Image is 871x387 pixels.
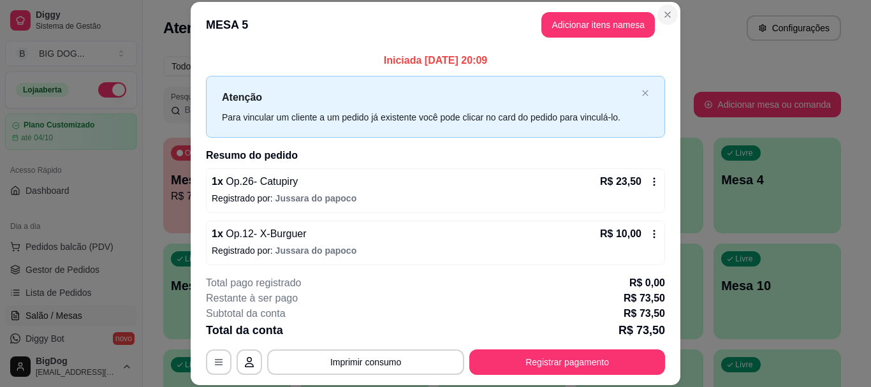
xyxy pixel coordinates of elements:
[624,291,665,306] p: R$ 73,50
[641,89,649,98] button: close
[206,291,298,306] p: Restante à ser pago
[629,275,665,291] p: R$ 0,00
[212,174,298,189] p: 1 x
[206,306,286,321] p: Subtotal da conta
[222,110,636,124] div: Para vincular um cliente a um pedido já existente você pode clicar no card do pedido para vinculá...
[541,12,655,38] button: Adicionar itens namesa
[657,4,678,25] button: Close
[206,321,283,339] p: Total da conta
[600,174,641,189] p: R$ 23,50
[275,245,357,256] span: Jussara do papoco
[212,244,659,257] p: Registrado por:
[223,228,307,239] span: Op.12- X-Burguer
[222,89,636,105] p: Atenção
[618,321,665,339] p: R$ 73,50
[212,192,659,205] p: Registrado por:
[624,306,665,321] p: R$ 73,50
[191,2,680,48] header: MESA 5
[469,349,665,375] button: Registrar pagamento
[212,226,307,242] p: 1 x
[206,148,665,163] h2: Resumo do pedido
[275,193,357,203] span: Jussara do papoco
[206,53,665,68] p: Iniciada [DATE] 20:09
[223,176,298,187] span: Op.26- Catupiry
[267,349,464,375] button: Imprimir consumo
[641,89,649,97] span: close
[206,275,301,291] p: Total pago registrado
[600,226,641,242] p: R$ 10,00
